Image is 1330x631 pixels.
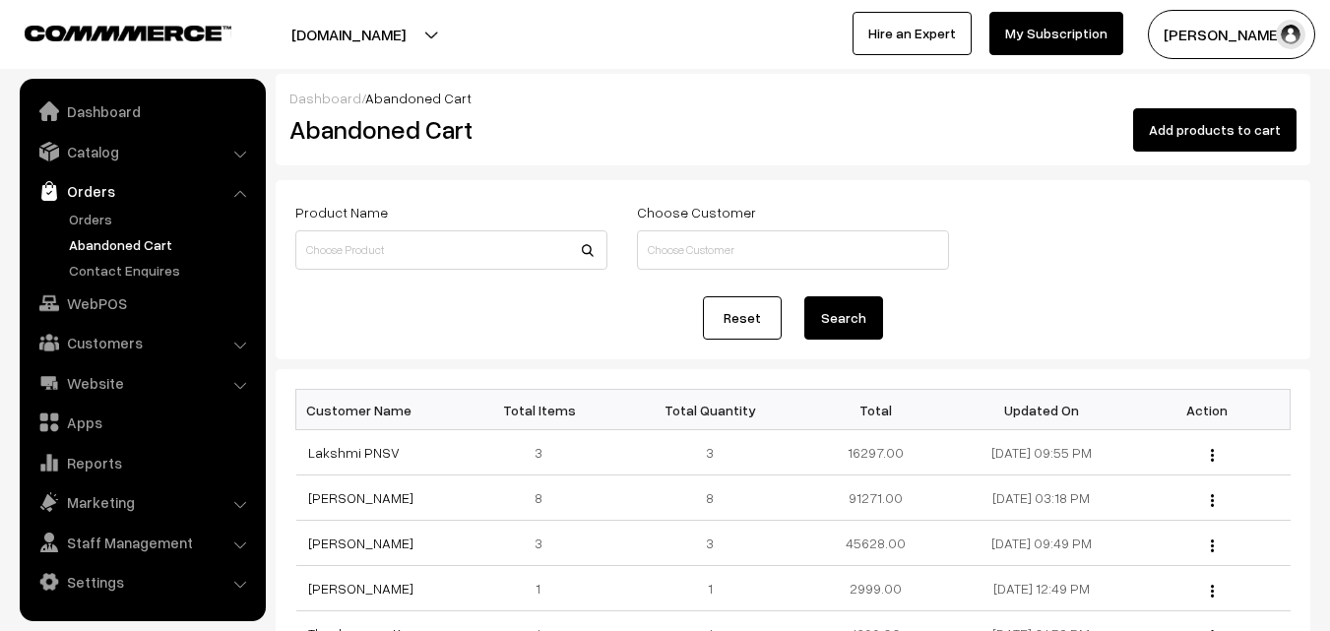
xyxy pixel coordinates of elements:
a: Catalog [25,134,259,169]
a: WebPOS [25,285,259,321]
label: Choose Customer [637,202,756,222]
th: Updated On [959,390,1124,430]
button: Search [804,296,883,340]
button: [DOMAIN_NAME] [222,10,475,59]
td: 8 [627,475,792,521]
td: 3 [462,430,627,475]
td: 2999.00 [792,566,958,611]
a: Reset [703,296,782,340]
a: Reports [25,445,259,480]
h2: Abandoned Cart [289,114,605,145]
td: [DATE] 09:55 PM [959,430,1124,475]
img: user [1276,20,1305,49]
div: / [289,88,1297,108]
td: 1 [462,566,627,611]
a: [PERSON_NAME] [308,580,413,597]
span: Abandoned Cart [365,90,472,106]
a: COMMMERCE [25,20,197,43]
a: [PERSON_NAME] [308,535,413,551]
label: Product Name [295,202,388,222]
td: [DATE] 09:49 PM [959,521,1124,566]
th: Total Quantity [627,390,792,430]
a: Abandoned Cart [64,234,259,255]
a: Orders [25,173,259,209]
img: COMMMERCE [25,26,231,40]
a: Customers [25,325,259,360]
td: 91271.00 [792,475,958,521]
button: Add products to cart [1133,108,1297,152]
th: Total Items [462,390,627,430]
td: 3 [627,521,792,566]
img: Menu [1211,539,1214,552]
button: [PERSON_NAME] [1148,10,1315,59]
a: Website [25,365,259,401]
a: Contact Enquires [64,260,259,281]
td: 3 [462,521,627,566]
td: [DATE] 12:49 PM [959,566,1124,611]
a: Hire an Expert [853,12,972,55]
th: Total [792,390,958,430]
a: Staff Management [25,525,259,560]
th: Action [1124,390,1290,430]
a: Settings [25,564,259,599]
img: Menu [1211,449,1214,462]
a: Dashboard [25,94,259,129]
a: Orders [64,209,259,229]
th: Customer Name [296,390,462,430]
td: 1 [627,566,792,611]
td: [DATE] 03:18 PM [959,475,1124,521]
img: Menu [1211,494,1214,507]
input: Choose Product [295,230,607,270]
td: 3 [627,430,792,475]
a: [PERSON_NAME] [308,489,413,506]
a: My Subscription [989,12,1123,55]
td: 45628.00 [792,521,958,566]
td: 8 [462,475,627,521]
a: Marketing [25,484,259,520]
input: Choose Customer [637,230,949,270]
a: Dashboard [289,90,361,106]
a: Lakshmi PNSV [308,444,400,461]
td: 16297.00 [792,430,958,475]
img: Menu [1211,585,1214,598]
a: Apps [25,405,259,440]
